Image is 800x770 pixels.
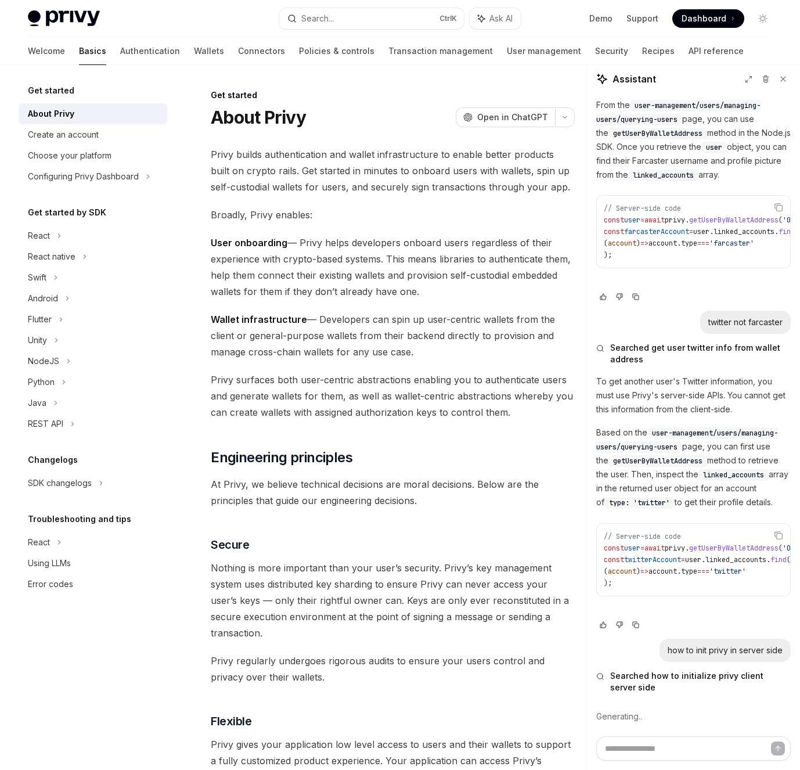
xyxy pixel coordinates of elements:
span: linked_accounts [703,470,764,480]
span: Privy surfaces both user-centric abstractions enabling you to authenticate users and generate wal... [211,372,575,420]
span: twitterAccount [624,555,681,564]
span: await [644,215,665,225]
div: Unity [28,333,47,347]
span: Searched get user twitter info from wallet address [610,342,791,365]
h5: Get started [28,84,74,98]
span: . [677,239,681,248]
span: getUserByWalletAddress [613,129,702,138]
button: Searched how to initialize privy client server side [596,670,791,693]
h1: About Privy [211,107,306,128]
span: — Privy helps developers onboard users regardless of their experience with crypto-based systems. ... [211,235,575,300]
span: user [706,143,722,152]
span: type [681,239,697,248]
button: Copy the contents from the code block [771,200,786,215]
div: Create an account [28,128,99,142]
a: Recipes [642,37,675,65]
p: From the page, you can use the method in the Node.js SDK. Once you retrieve the object, you can f... [596,98,791,182]
span: ( [604,567,608,576]
span: getUserByWalletAddress [689,215,779,225]
span: linked_accounts [705,555,766,564]
a: API reference [689,37,744,65]
div: Flutter [28,312,52,326]
span: = [689,227,693,236]
a: Support [626,13,658,24]
p: To get another user's Twitter information, you must use Privy's server-side APIs. You cannot get ... [596,375,791,416]
span: Flexible [211,713,251,729]
span: ); [604,578,612,588]
div: Choose your platform [28,149,111,163]
div: Configuring Privy Dashboard [28,170,139,183]
strong: Wallet infrastructure [211,314,307,325]
span: await [644,544,665,553]
span: ( [779,544,783,553]
span: — Developers can spin up user-centric wallets from the client or general-purpose wallets from the... [211,311,575,360]
span: account [608,239,636,248]
span: === [697,567,709,576]
span: Ask AI [489,13,513,24]
span: . [709,227,713,236]
a: User management [507,37,581,65]
div: SDK changelogs [28,476,92,490]
span: = [640,215,644,225]
button: Copy the contents from the code block [771,528,786,543]
span: user [693,227,709,236]
span: ( [787,555,791,564]
a: Error codes [19,574,167,595]
span: ) [636,567,640,576]
span: 'twitter' [709,567,746,576]
span: // Server-side code [604,204,681,213]
span: Assistant [612,72,656,86]
span: const [604,544,624,553]
div: Java [28,396,46,410]
a: Create an account [19,124,167,145]
span: const [604,215,624,225]
h5: Changelogs [28,453,78,467]
span: . [774,227,779,236]
div: Error codes [28,577,73,591]
span: => [640,239,648,248]
span: Secure [211,537,249,553]
strong: User onboarding [211,237,287,249]
a: Policies & controls [299,37,374,65]
h5: Get started by SDK [28,206,106,220]
button: Open in ChatGPT [456,107,555,127]
span: . [685,215,689,225]
span: const [604,227,624,236]
div: About Privy [28,107,74,121]
div: how to init privy in server side [668,645,783,656]
span: Privy regularly undergoes rigorous audits to ensure your users control and privacy over their wal... [211,653,575,685]
span: user [685,555,701,564]
span: Ctrl K [439,14,457,23]
h5: Troubleshooting and tips [28,512,131,526]
div: Generating.. [596,701,791,732]
a: Basics [79,37,106,65]
span: user-management/users/managing-users/querying-users [596,429,778,452]
a: Authentication [120,37,180,65]
span: 'farcaster' [709,239,754,248]
span: ( [779,215,783,225]
span: type [681,567,697,576]
a: Dashboard [672,9,744,28]
div: Python [28,375,55,389]
span: user [624,215,640,225]
a: Choose your platform [19,145,167,166]
span: linked_accounts [713,227,774,236]
span: Engineering principles [211,448,352,467]
div: React native [28,250,75,264]
span: account [608,567,636,576]
a: Wallets [194,37,224,65]
span: . [766,555,770,564]
a: Welcome [28,37,65,65]
span: find [770,555,787,564]
a: Transaction management [388,37,493,65]
span: type: 'twitter' [609,498,670,508]
span: privy [665,544,685,553]
span: = [640,544,644,553]
span: = [681,555,685,564]
span: // Server-side code [604,532,681,541]
div: Get started [211,89,575,101]
button: Ask AI [470,8,521,29]
span: ) [636,239,640,248]
span: linked_accounts [633,171,694,180]
span: account [648,239,677,248]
